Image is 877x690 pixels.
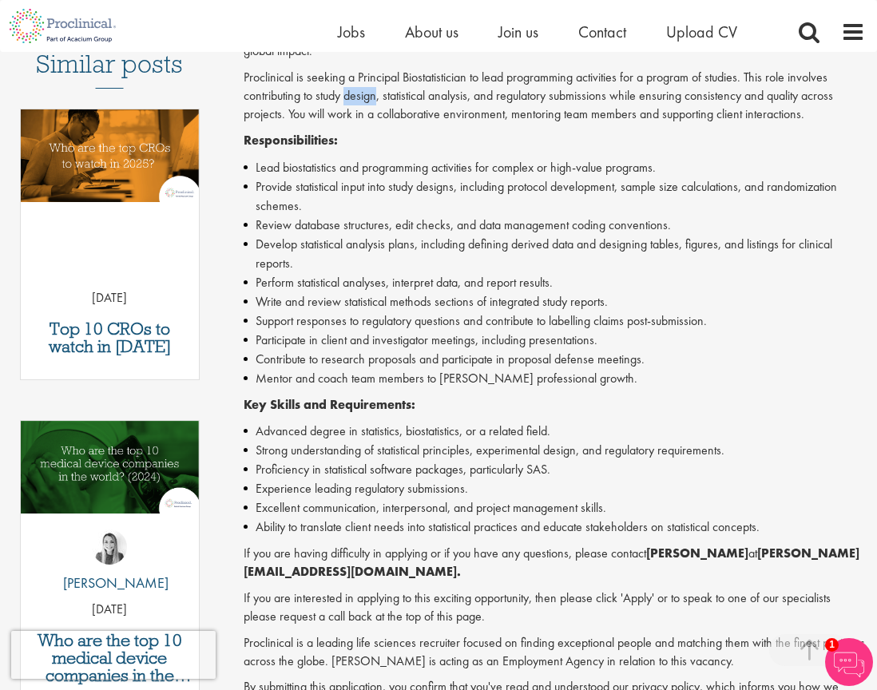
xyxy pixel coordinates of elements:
li: Review database structures, edit checks, and data management coding conventions. [244,216,866,235]
p: [DATE] [21,289,199,307]
li: Mentor and coach team members to [PERSON_NAME] professional growth. [244,369,866,388]
p: [DATE] [21,601,199,619]
strong: Key Skills and Requirements: [244,396,415,413]
p: [PERSON_NAME] [51,573,169,593]
p: Proclinical is a leading life sciences recruiter focused on finding exceptional people and matchi... [244,634,866,671]
li: Excellent communication, interpersonal, and project management skills. [244,498,866,517]
a: Top 10 CROs to watch in [DATE] [29,320,191,355]
li: Lead biostatistics and programming activities for complex or high-value programs. [244,158,866,177]
span: 1 [825,638,839,652]
li: Write and review statistical methods sections of integrated study reports. [244,292,866,311]
a: Join us [498,22,538,42]
li: Ability to translate client needs into statistical practices and educate stakeholders on statisti... [244,517,866,537]
li: Perform statistical analyses, interpret data, and report results. [244,273,866,292]
a: Jobs [338,22,365,42]
a: Upload CV [666,22,737,42]
p: Proclinical is seeking a Principal Biostatistician to lead programming activities for a program o... [244,69,866,124]
p: If you are interested in applying to this exciting opportunity, then please click 'Apply' or to s... [244,589,866,626]
a: Link to a post [21,109,199,251]
li: Develop statistical analysis plans, including defining derived data and designing tables, figures... [244,235,866,273]
img: Top 10 Medical Device Companies 2024 [21,421,199,514]
h3: Similar posts [36,50,183,89]
img: Chatbot [825,638,873,686]
a: Contact [578,22,626,42]
a: About us [405,22,458,42]
li: Strong understanding of statistical principles, experimental design, and regulatory requirements. [244,441,866,460]
li: Experience leading regulatory submissions. [244,479,866,498]
strong: Responsibilities: [244,132,338,149]
a: Link to a post [21,421,199,562]
iframe: reCAPTCHA [11,631,216,679]
li: Advanced degree in statistics, biostatistics, or a related field. [244,422,866,441]
li: Contribute to research proposals and participate in proposal defense meetings. [244,350,866,369]
li: Proficiency in statistical software packages, particularly SAS. [244,460,866,479]
p: If you are having difficulty in applying or if you have any questions, please contact at [244,545,866,581]
a: Hannah Burke [PERSON_NAME] [51,529,169,601]
img: Top 10 CROs 2025 | Proclinical [21,109,199,202]
strong: [PERSON_NAME] [646,545,748,561]
strong: [PERSON_NAME][EMAIL_ADDRESS][DOMAIN_NAME]. [244,545,859,580]
li: Provide statistical input into study designs, including protocol development, sample size calcula... [244,177,866,216]
img: Hannah Burke [92,529,127,565]
li: Participate in client and investigator meetings, including presentations. [244,331,866,350]
li: Support responses to regulatory questions and contribute to labelling claims post-submission. [244,311,866,331]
